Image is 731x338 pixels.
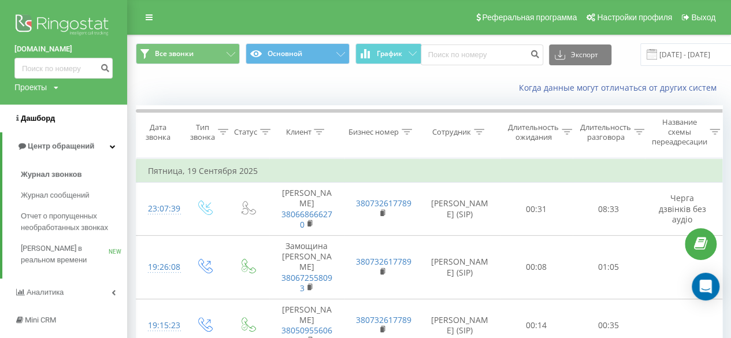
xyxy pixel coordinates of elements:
button: Основной [246,43,350,64]
span: Настройки профиля [597,13,672,22]
div: Название схемы переадресации [651,117,707,147]
button: Все звонки [136,43,240,64]
a: 380672558093 [281,272,332,294]
a: [PERSON_NAME] в реальном времениNEW [21,238,127,270]
div: Клиент [285,127,311,137]
div: Проекты [14,81,47,93]
span: Дашборд [21,114,55,122]
a: Когда данные могут отличаться от других систем [519,82,722,93]
a: 380732617789 [356,198,411,209]
div: Бизнес номер [348,127,399,137]
td: [PERSON_NAME] [269,183,344,236]
td: 00:31 [500,183,573,236]
div: 23:07:39 [148,198,171,220]
a: 380732617789 [356,256,411,267]
div: 19:15:23 [148,314,171,337]
div: Статус [234,127,257,137]
div: 19:26:08 [148,256,171,278]
input: Поиск по номеру [421,44,543,65]
span: График [377,50,402,58]
span: Журнал звонков [21,169,81,180]
span: Аналитика [27,288,64,296]
div: Дата звонка [136,122,179,142]
a: 380732617789 [356,314,411,325]
td: [PERSON_NAME] (SIP) [420,236,500,299]
span: Журнал сообщений [21,190,89,201]
span: Выход [691,13,715,22]
td: Замощина [PERSON_NAME] [269,236,344,299]
a: Журнал звонков [21,164,127,185]
button: График [355,43,422,64]
span: [PERSON_NAME] в реальном времени [21,243,109,266]
div: Тип звонка [190,122,215,142]
div: Длительность разговора [580,122,631,142]
span: Mini CRM [25,315,56,324]
button: Экспорт [549,44,611,65]
a: Центр обращений [2,132,127,160]
a: 380668666270 [281,209,332,230]
td: 08:33 [573,183,645,236]
span: Все звонки [155,49,194,58]
span: Центр обращений [28,142,94,150]
img: Ringostat logo [14,12,113,40]
td: [PERSON_NAME] (SIP) [420,183,500,236]
span: Реферальная программа [482,13,577,22]
div: Длительность ожидания [508,122,559,142]
div: Сотрудник [432,127,471,137]
span: Отчет о пропущенных необработанных звонках [21,210,121,233]
a: Журнал сообщений [21,185,127,206]
a: [DOMAIN_NAME] [14,43,113,55]
td: Черга дзвінків без аудіо [645,183,720,236]
td: 00:08 [500,236,573,299]
a: Отчет о пропущенных необработанных звонках [21,206,127,238]
div: Open Intercom Messenger [692,273,719,300]
td: 01:05 [573,236,645,299]
input: Поиск по номеру [14,58,113,79]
